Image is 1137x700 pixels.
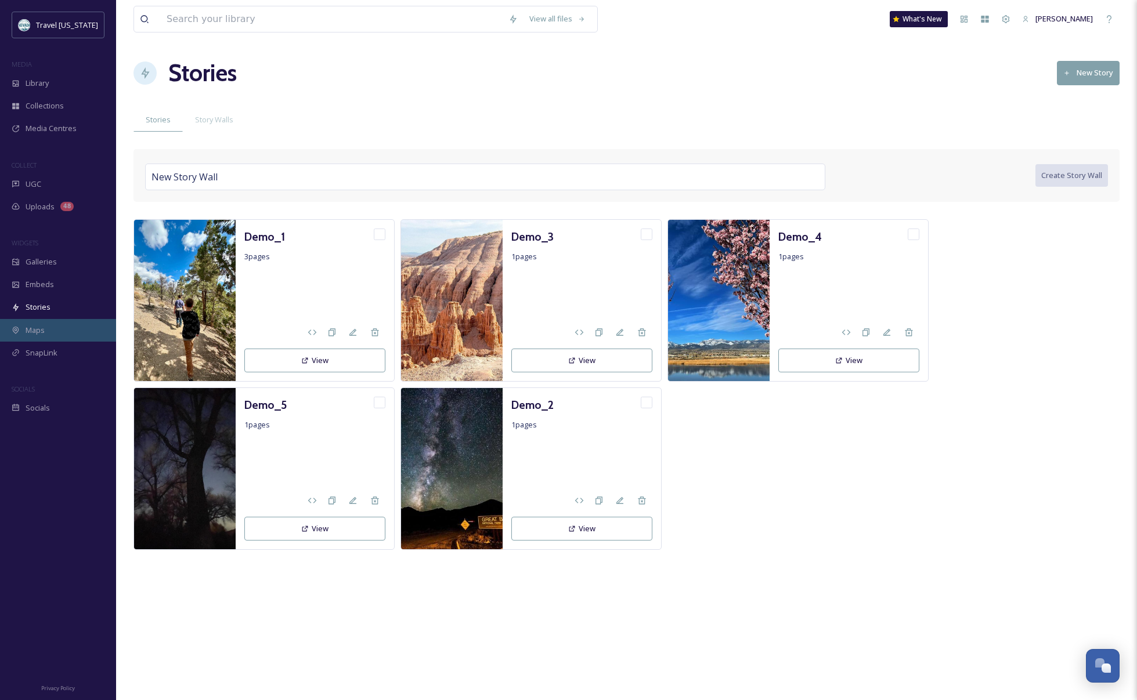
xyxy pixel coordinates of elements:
a: Demo_3 [511,229,554,245]
img: 84abdfa5-4332-4f1a-b0f4-98ee6c555452.jpg [401,220,503,382]
img: 925577fc-c0a5-4e3b-a343-5a00f0514103.jpg [134,220,236,382]
span: Stories [26,302,50,313]
img: e13aa82f-9f7d-499d-b733-64775b20b084.jpg [401,388,503,550]
span: Travel [US_STATE] [36,20,98,30]
img: ce0ee198-89a7-44a2-a413-cb01661e6b7d.jpg [668,220,770,382]
button: Create Story Wall [1035,164,1108,187]
span: UGC [26,179,41,190]
input: Search your library [161,6,503,32]
span: [PERSON_NAME] [1035,13,1093,24]
img: download.jpeg [19,19,30,31]
button: View [511,349,652,372]
span: Stories [146,114,171,125]
span: Maps [26,325,45,336]
div: 48 [60,202,74,211]
a: Privacy Policy [41,680,75,694]
span: SnapLink [26,347,57,358]
span: 1 pages [778,251,919,262]
span: Uploads [26,201,55,212]
a: Demo_5 [244,397,287,414]
button: View [778,349,919,372]
span: 1 pages [244,419,385,430]
span: 1 pages [511,419,652,430]
span: Galleries [26,256,57,267]
button: New Story [1057,61,1120,85]
a: Demo_4 [778,229,822,245]
span: COLLECT [12,161,37,169]
a: [PERSON_NAME] [1016,8,1099,30]
span: 1 pages [511,251,652,262]
span: MEDIA [12,60,32,68]
span: Collections [26,100,64,111]
button: Open Chat [1086,649,1120,683]
span: Privacy Policy [41,684,75,692]
a: View all files [524,8,591,30]
span: Socials [26,402,50,414]
span: 3 pages [244,251,385,262]
a: What's New [890,11,948,27]
span: Media Centres [26,123,77,134]
button: View [511,517,652,541]
span: SOCIALS [12,385,35,393]
a: Demo_2 [511,397,554,414]
span: Story Walls [195,114,233,125]
img: 6a34fe13-a8d2-4fed-930d-e3a981f2c4dc.jpg [134,388,236,550]
a: Stories [168,56,237,90]
span: WIDGETS [12,238,38,247]
span: New Story Wall [151,170,218,184]
button: View [244,349,385,372]
span: Library [26,78,49,89]
span: Embeds [26,279,54,290]
button: View [244,517,385,541]
a: Demo_1 [244,229,285,245]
